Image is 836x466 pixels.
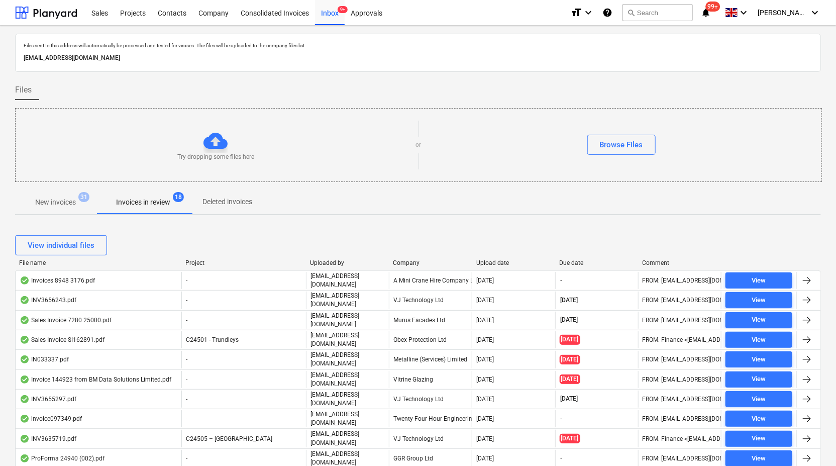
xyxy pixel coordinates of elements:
[476,277,494,284] div: [DATE]
[20,355,69,363] div: IN033337.pdf
[389,351,472,368] div: Metalline (Services) Limited
[15,235,107,255] button: View individual files
[20,454,104,462] div: ProForma 24940 (002).pdf
[725,332,792,348] button: View
[116,197,170,208] p: Invoices in review
[786,418,836,466] div: Chat Widget
[752,275,766,287] div: View
[622,4,693,21] button: Search
[20,276,30,285] div: OCR finished
[186,415,187,422] span: -
[752,314,766,326] div: View
[416,141,422,149] p: or
[587,135,656,155] button: Browse Files
[627,9,635,17] span: search
[738,7,750,19] i: keyboard_arrow_down
[560,415,564,423] span: -
[476,356,494,363] div: [DATE]
[15,84,32,96] span: Files
[310,312,385,329] p: [EMAIL_ADDRESS][DOMAIN_NAME]
[310,292,385,309] p: [EMAIL_ADDRESS][DOMAIN_NAME]
[24,42,812,49] p: Files sent to this address will automatically be processed and tested for viruses. The files will...
[560,375,580,384] span: [DATE]
[643,259,717,266] div: Comment
[752,295,766,306] div: View
[560,434,580,443] span: [DATE]
[20,435,30,443] div: OCR finished
[752,334,766,346] div: View
[186,376,187,383] span: -
[389,391,472,408] div: VJ Technology Ltd
[186,356,187,363] span: -
[389,331,472,348] div: Obex Protection Ltd
[185,259,302,266] div: Project
[24,53,812,63] p: [EMAIL_ADDRESS][DOMAIN_NAME]
[310,272,385,289] p: [EMAIL_ADDRESS][DOMAIN_NAME]
[310,430,385,447] p: [EMAIL_ADDRESS][DOMAIN_NAME]
[20,296,76,304] div: INV3656243.pdf
[20,276,95,285] div: Invoices 8948 3176.pdf
[809,7,821,19] i: keyboard_arrow_down
[28,239,94,252] div: View individual files
[559,259,634,266] div: Due date
[202,197,252,207] p: Deleted invoices
[560,355,580,364] span: [DATE]
[476,415,494,422] div: [DATE]
[752,413,766,425] div: View
[310,371,385,388] p: [EMAIL_ADDRESS][DOMAIN_NAME]
[20,336,104,344] div: Sales Invoice SI162891.pdf
[389,410,472,427] div: Twenty Four Hour Engineering Ltd
[310,391,385,408] p: [EMAIL_ADDRESS][DOMAIN_NAME]
[600,138,643,151] div: Browse Files
[19,259,177,266] div: File name
[186,277,187,284] span: -
[20,316,112,324] div: Sales Invoice 7280 25000.pdf
[560,454,564,462] span: -
[310,410,385,427] p: [EMAIL_ADDRESS][DOMAIN_NAME]
[177,153,254,161] p: Try dropping some files here
[389,272,472,289] div: A Mini Crane Hire Company Limited
[560,296,579,305] span: [DATE]
[560,395,579,403] span: [DATE]
[15,108,822,182] div: Try dropping some files hereorBrowse Files
[725,391,792,407] button: View
[701,7,711,19] i: notifications
[20,435,76,443] div: INV3635719.pdf
[20,415,30,423] div: OCR finished
[560,276,564,285] span: -
[20,355,30,363] div: OCR finished
[173,192,184,202] span: 18
[476,259,551,266] div: Upload date
[602,7,612,19] i: Knowledge base
[725,312,792,328] button: View
[338,6,348,13] span: 9+
[476,297,494,304] div: [DATE]
[752,433,766,444] div: View
[310,259,385,266] div: Uploaded by
[20,316,30,324] div: OCR finished
[476,336,494,343] div: [DATE]
[186,297,187,304] span: -
[389,371,472,388] div: Vitrine Glazing
[389,430,472,447] div: VJ Technology Ltd
[20,336,30,344] div: OCR finished
[570,7,582,19] i: format_size
[20,395,30,403] div: OCR finished
[20,395,76,403] div: INV3655297.pdf
[393,259,468,266] div: Company
[725,292,792,308] button: View
[186,435,272,442] span: C24505 – Surrey Quays
[752,394,766,405] div: View
[752,374,766,385] div: View
[35,197,76,208] p: New invoices
[560,335,580,344] span: [DATE]
[752,453,766,464] div: View
[725,411,792,427] button: View
[389,292,472,309] div: VJ Technology Ltd
[476,396,494,403] div: [DATE]
[186,317,187,324] span: -
[706,2,720,12] span: 99+
[582,7,594,19] i: keyboard_arrow_down
[20,376,171,384] div: Invoice 144923 from BM Data Solutions Limited.pdf
[186,455,187,462] span: -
